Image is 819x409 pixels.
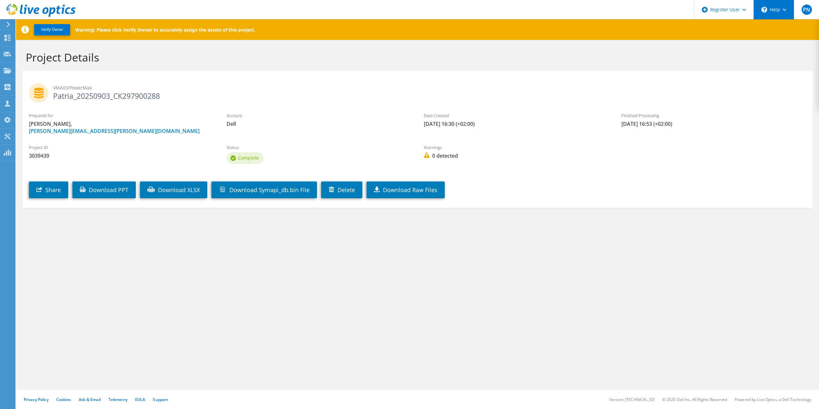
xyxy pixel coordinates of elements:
a: [PERSON_NAME][EMAIL_ADDRESS][PERSON_NAME][DOMAIN_NAME] [29,127,200,135]
span: VMAX3/PowerMax [53,84,806,91]
h1: Project Details [26,51,806,64]
a: Ads & Email [79,397,101,402]
svg: \n [761,7,767,13]
a: Download XLSX [140,181,207,198]
button: Verify Owner [34,24,70,35]
p: Warning: Please click Verify Owner to accurately assign the assets of this project. [75,27,255,33]
span: PN [802,5,812,15]
a: Download Symapi_db.bin File [211,181,317,198]
li: © 2025 Dell Inc. All Rights Reserved [662,397,727,402]
a: Download PPT [72,181,136,198]
span: 3039439 [29,152,214,159]
a: Delete [321,181,362,198]
a: Cookies [56,397,71,402]
li: Powered by Live Optics, a Dell Technology [735,397,811,402]
span: [DATE] 16:53 (+02:00) [621,120,806,127]
a: Support [153,397,168,402]
label: Project ID [29,144,214,151]
label: Status [227,144,411,151]
span: Dell [227,120,411,127]
a: EULA [135,397,145,402]
li: Version: [TECHNICAL_ID] [609,397,655,402]
label: Prepared for [29,112,214,119]
h2: Patria_20250903_CK297900288 [29,83,806,99]
span: [DATE] 16:30 (+02:00) [424,120,609,127]
label: Warnings [424,144,609,151]
label: Finished Processing [621,112,806,119]
span: [PERSON_NAME], [29,120,214,135]
a: Share [29,181,68,198]
label: Date Created [424,112,609,119]
a: Telemetry [108,397,127,402]
span: 0 detected [424,152,609,159]
a: Download Raw Files [367,181,445,198]
label: Account [227,112,411,119]
span: Complete [238,155,259,161]
a: Privacy Policy [24,397,49,402]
